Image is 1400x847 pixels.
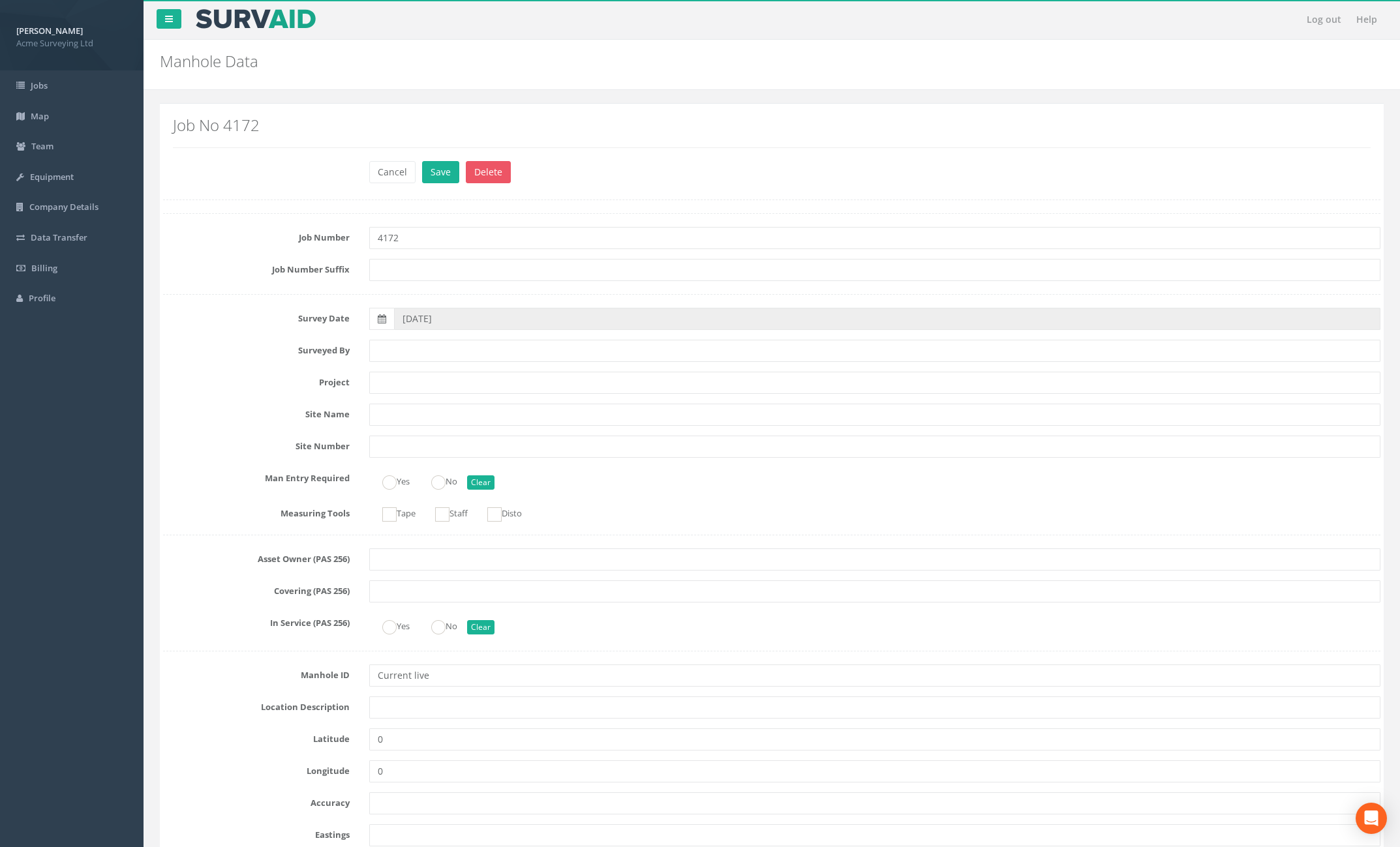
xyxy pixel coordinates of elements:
[31,80,48,91] span: Jobs
[153,664,359,681] label: Manhole ID
[16,22,127,49] a: [PERSON_NAME] Acme Surveying Ltd
[474,503,522,522] label: Disto
[153,468,359,484] label: Man Entry Required
[369,161,416,183] button: Cancel
[153,436,359,453] label: Site Number
[422,161,459,183] button: Save
[16,25,83,37] strong: [PERSON_NAME]
[16,37,127,50] span: Acme Surveying Ltd
[153,227,359,244] label: Job Number
[30,171,74,183] span: Equipment
[31,262,57,274] span: Billing
[29,201,99,213] span: Company Details
[369,471,410,490] label: Yes
[418,616,457,634] label: No
[153,696,359,713] label: Location Description
[153,503,359,520] label: Measuring Tools
[467,475,495,490] button: Clear
[31,140,53,152] span: Team
[466,161,511,183] button: Delete
[153,792,359,809] label: Accuracy
[369,503,416,522] label: Tape
[153,340,359,357] label: Surveyed By
[29,292,55,304] span: Profile
[153,404,359,421] label: Site Name
[160,53,1176,70] h2: Manhole Data
[418,471,457,490] label: No
[153,259,359,276] label: Job Number Suffix
[1356,803,1387,834] div: Open Intercom Messenger
[153,760,359,777] label: Longitude
[153,728,359,745] label: Latitude
[31,110,49,122] span: Map
[153,548,359,565] label: Asset Owner (PAS 256)
[153,824,359,841] label: Eastings
[153,308,359,325] label: Survey Date
[467,620,495,634] button: Clear
[422,503,468,522] label: Staff
[173,117,1371,134] h2: Job No 4172
[153,372,359,389] label: Project
[153,612,359,629] label: In Service (PAS 256)
[31,231,87,243] span: Data Transfer
[153,580,359,597] label: Covering (PAS 256)
[369,616,410,634] label: Yes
